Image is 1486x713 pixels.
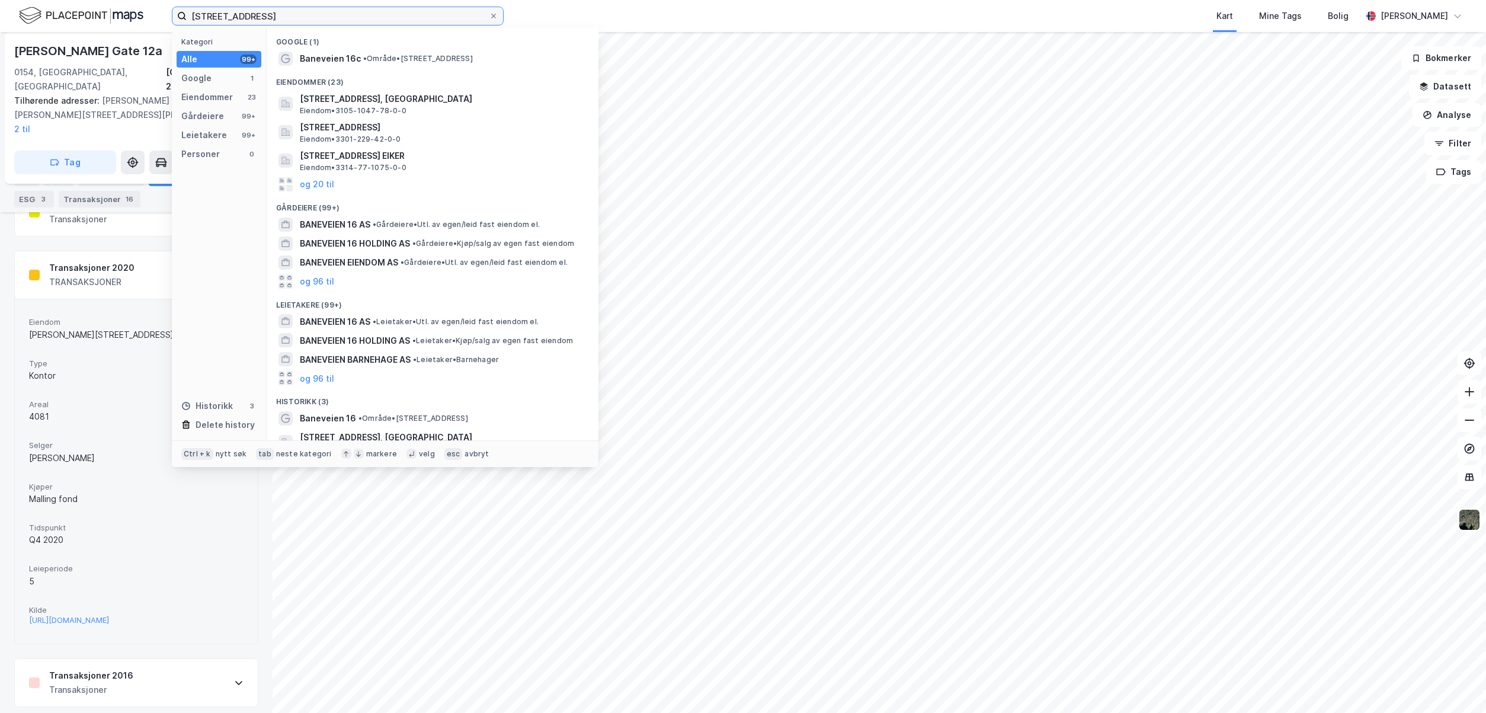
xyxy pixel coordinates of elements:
[187,7,489,25] input: Søk på adresse, matrikkel, gårdeiere, leietakere eller personer
[300,106,406,116] span: Eiendom • 3105-1047-78-0-0
[366,449,397,459] div: markere
[29,317,244,327] span: Eiendom
[49,683,133,697] div: Transaksjoner
[240,111,257,121] div: 99+
[29,440,244,450] span: Selger
[300,52,361,66] span: Baneveien 16c
[37,193,49,205] div: 3
[412,239,574,248] span: Gårdeiere • Kjøp/salg av egen fast eiendom
[14,94,249,136] div: [PERSON_NAME] Gate 12b, [PERSON_NAME][STREET_ADDRESS][PERSON_NAME]
[413,355,417,364] span: •
[300,218,370,232] span: BANEVEIEN 16 AS
[14,95,102,105] span: Tilhørende adresser:
[267,68,598,89] div: Eiendommer (23)
[300,353,411,367] span: BANEVEIEN BARNEHAGE AS
[373,220,540,229] span: Gårdeiere • Utl. av egen/leid fast eiendom el.
[247,73,257,83] div: 1
[373,317,539,327] span: Leietaker • Utl. av egen/leid fast eiendom el.
[29,615,109,625] button: [URL][DOMAIN_NAME]
[181,128,227,142] div: Leietakere
[29,564,244,574] span: Leieperiode
[401,258,568,267] span: Gårdeiere • Utl. av egen/leid fast eiendom el.
[49,275,134,289] div: TRANSAKSJONER
[373,317,376,326] span: •
[29,328,244,342] div: [PERSON_NAME][STREET_ADDRESS]
[1216,9,1233,23] div: Kart
[373,220,376,229] span: •
[300,135,401,144] span: Eiendom • 3301-229-42-0-0
[267,28,598,49] div: Google (1)
[19,5,143,26] img: logo.f888ab2527a4732fd821a326f86c7f29.svg
[181,109,224,123] div: Gårdeiere
[181,90,233,104] div: Eiendommer
[300,274,334,289] button: og 96 til
[29,399,244,410] span: Areal
[240,130,257,140] div: 99+
[1401,46,1481,70] button: Bokmerker
[181,448,213,460] div: Ctrl + k
[29,451,244,465] div: [PERSON_NAME]
[216,449,247,459] div: nytt søk
[300,255,398,270] span: BANEVEIEN EIENDOM AS
[196,418,255,432] div: Delete history
[300,334,410,348] span: BANEVEIEN 16 HOLDING AS
[413,355,499,365] span: Leietaker • Barnehager
[29,492,244,506] div: Malling fond
[29,533,244,547] div: Q4 2020
[14,191,54,207] div: ESG
[358,414,468,423] span: Område • [STREET_ADDRESS]
[14,151,116,174] button: Tag
[49,669,133,683] div: Transaksjoner 2016
[181,71,212,85] div: Google
[276,449,332,459] div: neste kategori
[181,399,233,413] div: Historikk
[29,523,244,533] span: Tidspunkt
[300,371,334,385] button: og 96 til
[300,92,584,106] span: [STREET_ADDRESS], [GEOGRAPHIC_DATA]
[363,54,367,63] span: •
[181,37,261,46] div: Kategori
[300,120,584,135] span: [STREET_ADDRESS]
[49,212,133,226] div: Transaksjoner
[300,177,334,191] button: og 20 til
[1458,509,1481,531] img: 9k=
[29,410,244,424] div: 4081
[59,191,140,207] div: Transaksjoner
[300,236,410,251] span: BANEVEIEN 16 HOLDING AS
[29,605,244,615] span: Kilde
[412,336,416,345] span: •
[300,163,406,172] span: Eiendom • 3314-77-1075-0-0
[300,411,356,426] span: Baneveien 16
[29,574,244,589] div: 5
[465,449,489,459] div: avbryt
[166,65,258,94] div: [GEOGRAPHIC_DATA], 207/90
[1426,160,1481,184] button: Tags
[1424,132,1481,155] button: Filter
[1381,9,1448,23] div: [PERSON_NAME]
[1328,9,1349,23] div: Bolig
[247,401,257,411] div: 3
[14,65,166,94] div: 0154, [GEOGRAPHIC_DATA], [GEOGRAPHIC_DATA]
[1409,75,1481,98] button: Datasett
[444,448,463,460] div: esc
[247,149,257,159] div: 0
[181,147,220,161] div: Personer
[1259,9,1302,23] div: Mine Tags
[267,388,598,409] div: Historikk (3)
[300,430,584,445] span: [STREET_ADDRESS], [GEOGRAPHIC_DATA]
[247,92,257,102] div: 23
[49,261,134,275] div: Transaksjoner 2020
[267,291,598,312] div: Leietakere (99+)
[363,54,473,63] span: Område • [STREET_ADDRESS]
[358,414,362,423] span: •
[29,359,244,369] span: Type
[412,239,416,248] span: •
[419,449,435,459] div: velg
[256,448,274,460] div: tab
[240,55,257,64] div: 99+
[300,149,584,163] span: [STREET_ADDRESS] EIKER
[29,482,244,492] span: Kjøper
[1427,656,1486,713] iframe: Chat Widget
[123,193,136,205] div: 16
